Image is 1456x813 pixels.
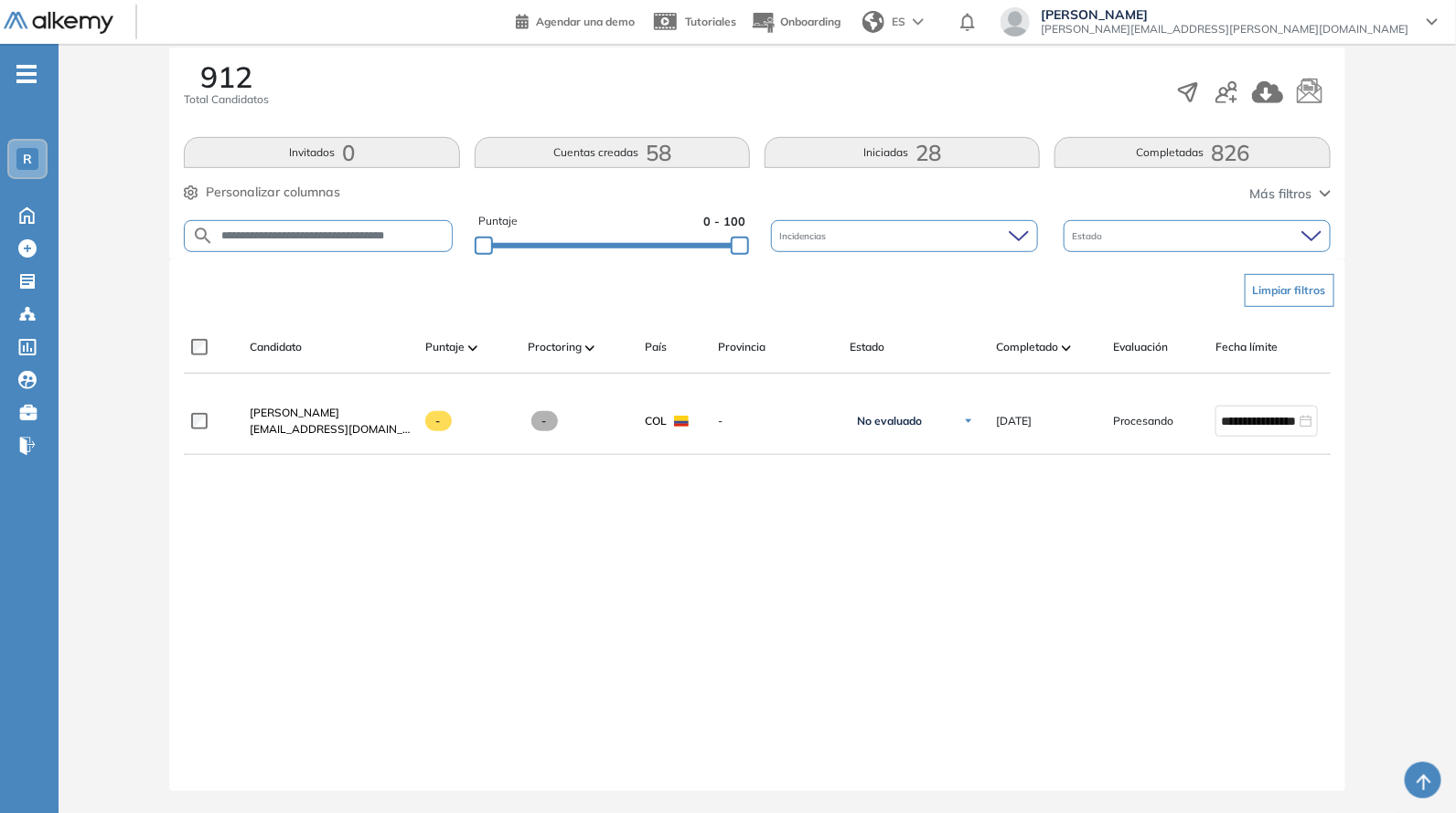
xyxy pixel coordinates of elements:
[1055,137,1330,168] button: Completadas826
[771,220,1038,252] div: Incidencias
[674,416,689,427] img: COL
[1113,413,1173,429] span: Procesando
[250,339,302,355] span: Candidato
[718,339,765,355] span: Provincia
[1215,339,1278,355] span: Fecha límite
[780,15,840,28] span: Onboarding
[468,345,477,351] img: [missing "en.ARROW_ALT" translation]
[1250,185,1331,204] button: Más filtros
[1073,229,1107,243] span: Estado
[516,9,635,31] a: Agendar una demo
[913,18,924,26] img: arrow
[528,339,582,355] span: Proctoring
[1064,220,1331,252] div: Estado
[4,12,113,35] img: Logo
[184,137,459,168] button: Invitados0
[16,72,37,76] i: -
[250,406,339,419] span: [PERSON_NAME]
[23,152,32,166] span: R
[475,137,750,168] button: Cuentas creadas58
[200,62,252,91] span: 912
[963,416,974,427] img: Ícono de flecha
[996,339,1058,355] span: Completado
[1245,274,1334,307] button: Limpiar filtros
[718,413,835,429] span: -
[206,183,340,202] span: Personalizar columnas
[250,421,411,438] span: [EMAIL_ADDRESS][DOMAIN_NAME]
[192,225,214,248] img: SEARCH_ALT
[184,91,269,108] span: Total Candidatos
[478,213,518,230] span: Puntaje
[862,11,884,33] img: world
[531,411,558,431] span: -
[184,183,340,202] button: Personalizar columnas
[892,14,905,30] span: ES
[996,413,1032,429] span: [DATE]
[1062,345,1071,351] img: [missing "en.ARROW_ALT" translation]
[1041,22,1408,37] span: [PERSON_NAME][EMAIL_ADDRESS][PERSON_NAME][DOMAIN_NAME]
[536,15,635,28] span: Agendar una demo
[765,137,1040,168] button: Iniciadas28
[780,229,830,243] span: Incidencias
[585,345,594,351] img: [missing "en.ARROW_ALT" translation]
[425,411,452,431] span: -
[857,414,922,428] span: No evaluado
[645,413,667,429] span: COL
[1113,339,1168,355] span: Evaluación
[250,405,411,421] a: [PERSON_NAME]
[1250,185,1312,204] span: Más filtros
[425,339,465,355] span: Puntaje
[1041,7,1408,22] span: [PERSON_NAME]
[751,3,840,42] button: Onboarding
[703,213,745,230] span: 0 - 100
[645,339,667,355] span: País
[850,339,884,355] span: Estado
[685,15,736,28] span: Tutoriales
